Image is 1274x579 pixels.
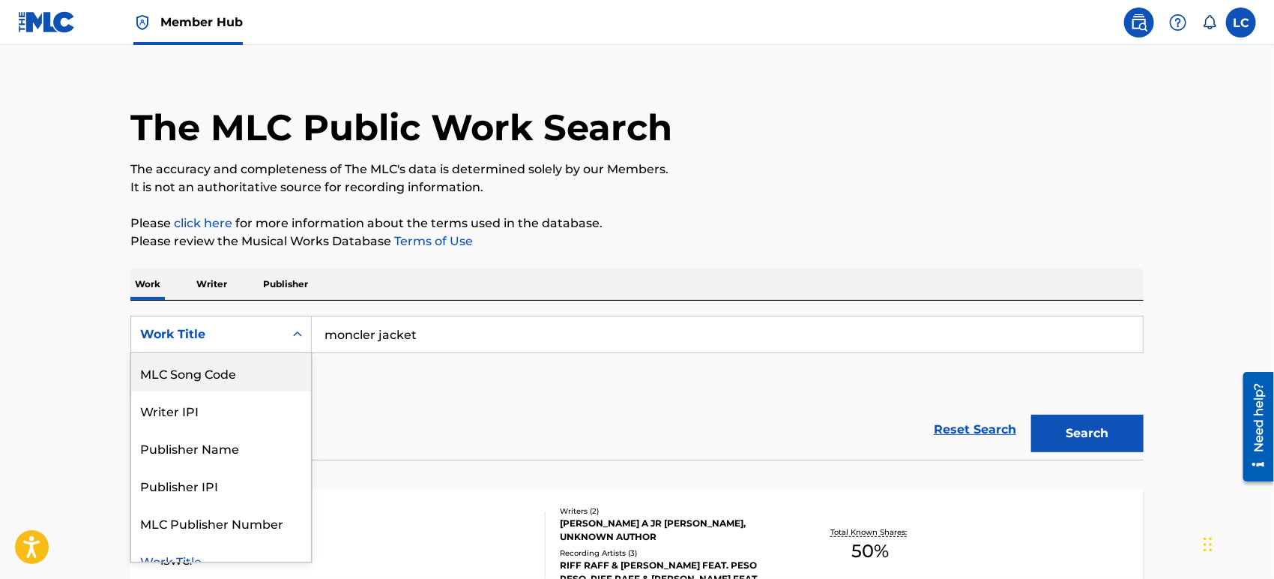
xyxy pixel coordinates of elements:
div: Publisher Name [131,429,311,466]
iframe: Resource Center [1232,366,1274,487]
div: Help [1163,7,1193,37]
img: MLC Logo [18,11,76,33]
div: Publisher IPI [131,466,311,504]
p: Writer [192,268,232,300]
img: help [1169,13,1187,31]
a: click here [174,216,232,230]
img: search [1130,13,1148,31]
p: Please review the Musical Works Database [130,232,1144,250]
p: The accuracy and completeness of The MLC's data is determined solely by our Members. [130,160,1144,178]
span: 50 % [852,538,890,565]
div: Writer IPI [131,391,311,429]
button: Search [1031,415,1144,452]
div: Notifications [1202,15,1217,30]
form: Search Form [130,316,1144,460]
a: Terms of Use [391,234,473,248]
a: Reset Search [926,413,1024,446]
img: Top Rightsholder [133,13,151,31]
span: Member Hub [160,13,243,31]
div: MLC Song Code [131,354,311,391]
p: Please for more information about the terms used in the database. [130,214,1144,232]
p: Publisher [259,268,313,300]
div: Writers ( 2 ) [560,505,786,517]
iframe: Chat Widget [1199,507,1274,579]
div: [PERSON_NAME] A JR [PERSON_NAME], UNKNOWN AUTHOR [560,517,786,544]
h1: The MLC Public Work Search [130,105,672,150]
div: MLC Publisher Number [131,504,311,541]
div: Recording Artists ( 3 ) [560,547,786,559]
a: Public Search [1124,7,1154,37]
div: Work Title [140,325,275,343]
div: Work Title [131,541,311,579]
div: User Menu [1226,7,1256,37]
p: Work [130,268,165,300]
p: Total Known Shares: [830,526,911,538]
p: It is not an authoritative source for recording information. [130,178,1144,196]
div: Drag [1204,522,1213,567]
